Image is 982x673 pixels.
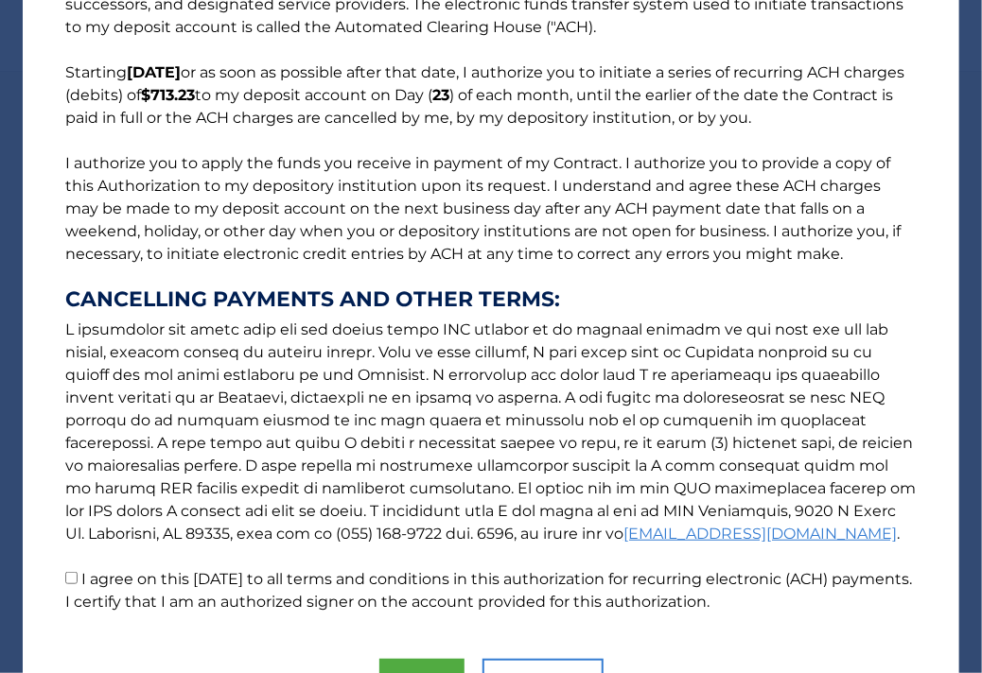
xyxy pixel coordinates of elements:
b: [DATE] [127,63,181,81]
strong: CANCELLING PAYMENTS AND OTHER TERMS: [65,288,917,311]
label: I agree on this [DATE] to all terms and conditions in this authorization for recurring electronic... [65,570,912,611]
b: $713.23 [141,86,195,104]
a: [EMAIL_ADDRESS][DOMAIN_NAME] [623,525,897,543]
b: 23 [432,86,449,104]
